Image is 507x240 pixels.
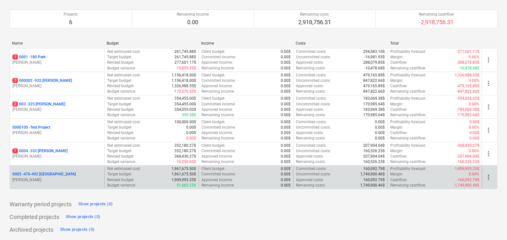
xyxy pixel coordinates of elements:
[390,136,426,141] p: Remaining cashflow :
[296,154,324,159] p: Approved costs :
[12,54,46,60] p: 0001 - 180 Park
[390,83,407,89] p: Cashflow :
[59,225,96,235] button: Show projects (0)
[12,148,102,159] div: 10004 -332 [PERSON_NAME][PERSON_NAME]
[12,177,102,183] p: [PERSON_NAME]
[12,102,102,112] div: 2003 -325 [PERSON_NAME][PERSON_NAME]
[12,78,72,83] p: 000002 - 932 [PERSON_NAME]
[363,159,385,165] p: 160,526.23$
[375,130,385,136] p: 0.00$
[281,102,291,107] p: 0.00$
[281,96,291,101] p: 0.00$
[107,177,134,183] p: Revised budget :
[12,125,102,136] div: 0000100 -Test Project[PERSON_NAME]
[469,54,479,60] p: 0.00%
[296,54,331,60] p: Uncommitted costs :
[12,107,102,112] p: [PERSON_NAME]
[201,159,235,165] p: Remaining income :
[60,226,95,233] div: Show projects (0)
[296,130,324,136] p: Approved costs :
[107,96,141,101] p: Net estimated cost :
[457,143,479,148] p: -368,430.27$
[174,60,196,65] p: 277,601.17$
[12,154,102,159] p: [PERSON_NAME]
[298,12,331,17] p: Remaining costs
[296,83,324,89] p: Approved costs :
[281,136,291,141] p: 0.00$
[390,148,403,154] p: Margin :
[12,172,76,177] p: 0005 - 476-492 [GEOGRAPHIC_DATA]
[475,209,507,240] iframe: Chat Widget
[201,130,233,136] p: Approved income :
[78,201,113,208] div: Show projects (0)
[66,213,100,221] div: Show projects (0)
[281,183,291,188] p: 0.00$
[469,78,479,83] p: 0.00%
[364,54,385,60] p: -16,981.93$
[107,166,141,172] p: Net estimated cost :
[174,54,196,60] p: 261,745.88$
[174,119,196,125] p: 100,000.00$
[172,78,196,83] p: 1,156,418.00$
[12,83,102,89] p: [PERSON_NAME]
[469,119,479,125] p: 0.00$
[201,41,291,46] div: Income
[457,159,479,165] p: -160,526.23$
[363,112,385,118] p: 170,985.64$
[363,177,385,183] p: 160,092.79$
[419,18,454,26] p: -2,918,756.31
[201,96,225,101] p: Client budget :
[296,177,324,183] p: Approved costs :
[390,177,407,183] p: Cashflow :
[390,96,426,101] p: Profitability forecast :
[296,112,326,118] p: Remaining costs :
[375,119,385,125] p: 0.00$
[457,177,479,183] p: -160,092.79$
[201,49,225,54] p: Client budget :
[457,96,479,101] p: -354,055.02$
[363,143,385,148] p: 207,904.04$
[177,18,209,26] p: 0.00
[485,103,492,111] span: more_vert
[485,126,492,134] span: more_vert
[107,183,136,188] p: Budget variance :
[281,89,291,94] p: 0.00$
[375,136,385,141] p: 0.00$
[390,78,403,83] p: Margin :
[454,183,479,188] p: -1,749,900.46$
[281,143,291,148] p: 0.00$
[390,143,426,148] p: Profitability forecast :
[107,154,134,159] p: Revised budget :
[363,96,385,101] p: 183,069.38$
[186,136,196,141] p: 0.00$
[12,60,102,65] p: [PERSON_NAME]
[390,166,426,172] p: Profitability forecast :
[12,78,18,83] span: 7
[296,78,331,83] p: Uncommitted costs :
[457,112,479,118] p: -170,985.64$
[174,102,196,107] p: 354,455.00$
[172,73,196,78] p: 1,156,418.00$
[390,154,407,159] p: Cashflow :
[107,107,134,112] p: Revised budget :
[174,49,196,54] p: 261,745.88$
[186,130,196,136] p: 0.00$
[457,60,479,65] p: -288,079.85$
[201,83,233,89] p: Approved income :
[457,89,479,94] p: -847,822.66$
[186,125,196,130] p: 0.00$
[201,172,236,177] p: Committed income :
[174,107,196,112] p: 354,055.02$
[390,112,426,118] p: Remaining cashflow :
[296,125,331,130] p: Uncommitted costs :
[10,213,59,221] p: Completed projects
[363,89,385,94] p: 847,822.66$
[177,183,196,188] p: 51,682.25$
[281,49,291,54] p: 0.00$
[457,49,479,54] p: -277,601.17$
[176,66,196,71] p: -15,855.29$
[419,12,454,17] p: Remaining cashflow
[296,172,331,177] p: Uncommitted costs :
[77,199,114,209] button: Show projects (0)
